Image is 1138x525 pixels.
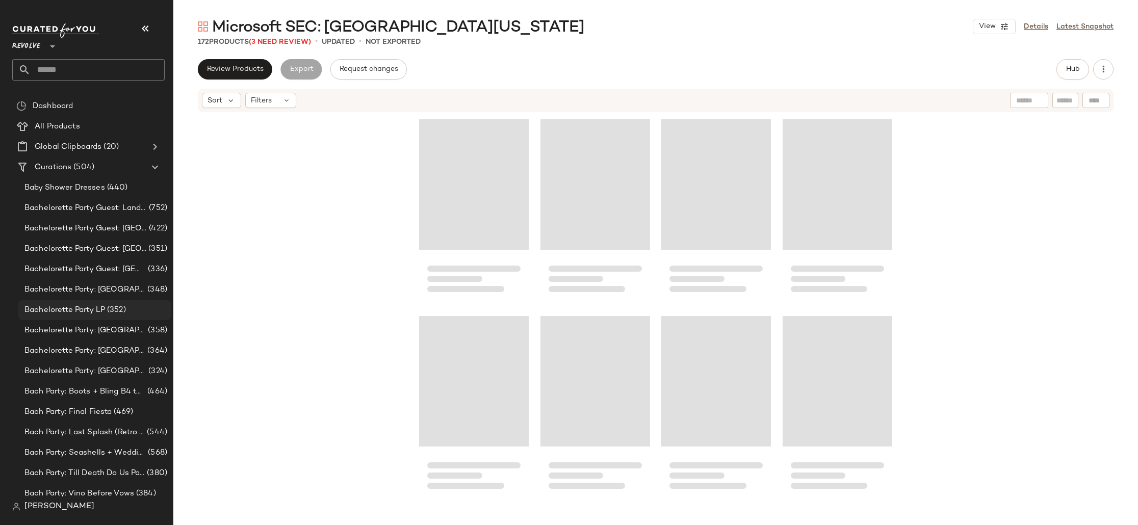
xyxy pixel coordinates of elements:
span: Bachelorette Party: [GEOGRAPHIC_DATA] [24,325,146,336]
span: (469) [112,406,133,418]
span: (351) [146,243,167,255]
span: Bachelorette Party Guest: [GEOGRAPHIC_DATA] [24,243,146,255]
span: (358) [146,325,167,336]
span: (384) [134,488,156,500]
span: • [359,36,361,48]
span: (352) [105,304,126,316]
img: cfy_white_logo.C9jOOHJF.svg [12,23,99,38]
span: (20) [101,141,119,153]
p: updated [322,37,355,47]
span: (422) [147,223,167,234]
span: Filters [251,95,272,106]
span: Bachelorette Party Guest: [GEOGRAPHIC_DATA] [24,223,147,234]
span: (544) [145,427,167,438]
span: • [315,36,318,48]
span: Dashboard [33,100,73,112]
span: Review Products [206,65,264,73]
p: Not Exported [366,37,421,47]
img: svg%3e [16,101,27,111]
button: Request changes [330,59,407,80]
span: (464) [145,386,167,398]
span: Bach Party: Last Splash (Retro [GEOGRAPHIC_DATA]) [24,427,145,438]
div: Loading... [661,312,771,501]
a: Details [1024,21,1048,32]
span: Bachelorette Party: [GEOGRAPHIC_DATA] [24,284,145,296]
span: Microsoft SEC: [GEOGRAPHIC_DATA][US_STATE] [212,17,584,38]
span: All Products [35,121,80,133]
span: (336) [146,264,167,275]
div: Products [198,37,311,47]
div: Loading... [783,312,892,501]
button: View [973,19,1016,34]
span: (568) [146,447,167,459]
span: 172 [198,38,209,46]
button: Review Products [198,59,272,80]
div: Loading... [783,115,892,304]
div: Loading... [419,312,529,501]
span: View [978,22,996,31]
span: Revolve [12,35,40,53]
span: (752) [147,202,167,214]
span: (348) [145,284,167,296]
img: svg%3e [12,503,20,511]
span: (504) [71,162,94,173]
img: svg%3e [198,21,208,32]
div: Loading... [419,115,529,304]
span: Curations [35,162,71,173]
span: Global Clipboards [35,141,101,153]
span: Bach Party: Vino Before Vows [24,488,134,500]
span: Baby Shower Dresses [24,182,105,194]
span: Bachelorette Party LP [24,304,105,316]
a: Latest Snapshot [1056,21,1114,32]
button: Hub [1056,59,1089,80]
span: Request changes [339,65,398,73]
span: [PERSON_NAME] [24,501,94,513]
span: Bachelorette Party: [GEOGRAPHIC_DATA] [24,345,145,357]
span: (440) [105,182,128,194]
span: Bachelorette Party: [GEOGRAPHIC_DATA] [24,365,146,377]
span: Sort [208,95,222,106]
span: Bach Party: Till Death Do Us Party [24,467,145,479]
span: (380) [145,467,167,479]
div: Loading... [661,115,771,304]
span: Hub [1066,65,1080,73]
span: Bachelorette Party Guest: Landing Page [24,202,147,214]
div: Loading... [540,312,650,501]
span: (364) [145,345,167,357]
div: Loading... [540,115,650,304]
span: (3 Need Review) [249,38,311,46]
span: Bach Party: Final Fiesta [24,406,112,418]
span: (324) [146,365,167,377]
span: Bachelorette Party Guest: [GEOGRAPHIC_DATA] [24,264,146,275]
span: Bach Party: Seashells + Wedding Bells [24,447,146,459]
span: Bach Party: Boots + Bling B4 the Ring [24,386,145,398]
